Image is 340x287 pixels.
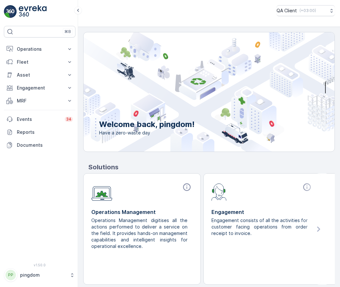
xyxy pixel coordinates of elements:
[211,183,227,201] img: module-icon
[6,270,16,280] div: PP
[4,81,75,94] button: Engagement
[19,5,47,18] img: logo_light-DOdMpM7g.png
[4,94,75,107] button: MRF
[277,5,335,16] button: QA Client(+03:00)
[4,113,75,126] a: Events34
[66,117,72,122] p: 34
[4,263,75,267] span: v 1.50.0
[17,129,73,135] p: Reports
[17,98,62,104] p: MRF
[17,116,61,122] p: Events
[17,85,62,91] p: Engagement
[91,183,112,201] img: module-icon
[17,142,73,148] p: Documents
[211,208,313,216] p: Engagement
[277,7,297,14] p: QA Client
[211,217,308,237] p: Engagement consists of all the activities for customer facing operations from order receipt to in...
[4,126,75,139] a: Reports
[54,32,334,152] img: city illustration
[4,5,17,18] img: logo
[17,72,62,78] p: Asset
[17,59,62,65] p: Fleet
[91,217,187,250] p: Operations Management digitises all the actions performed to deliver a service on the field. It p...
[91,208,193,216] p: Operations Management
[4,139,75,152] a: Documents
[4,43,75,56] button: Operations
[4,56,75,69] button: Fleet
[17,46,62,52] p: Operations
[99,130,195,136] span: Have a zero-waste day
[64,29,71,34] p: ⌘B
[99,119,195,130] p: Welcome back, pingdom!
[88,162,335,172] p: Solutions
[300,8,316,13] p: ( +03:00 )
[20,272,66,278] p: pingdom
[4,268,75,282] button: PPpingdom
[4,69,75,81] button: Asset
